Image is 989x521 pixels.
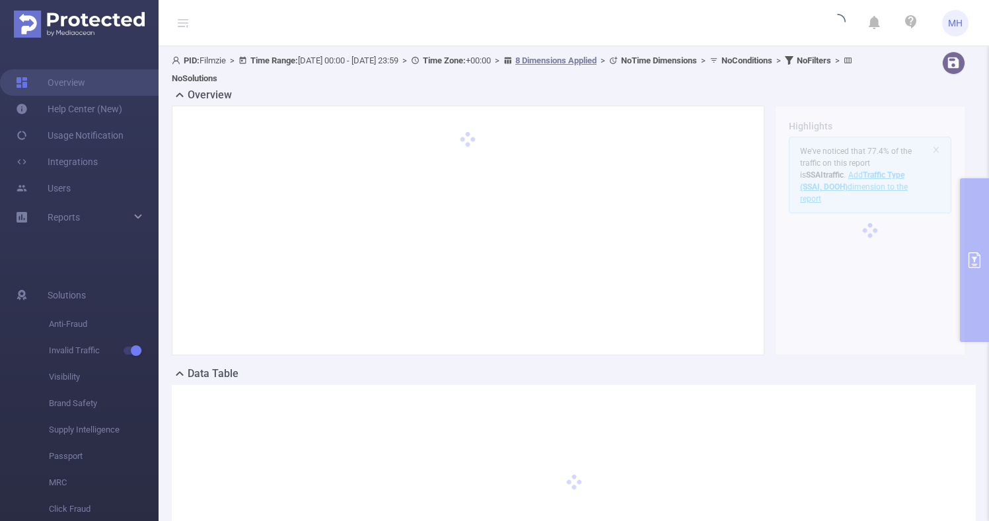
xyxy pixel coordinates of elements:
b: PID: [184,55,200,65]
b: Time Range: [250,55,298,65]
span: Reports [48,212,80,223]
b: No Filters [797,55,831,65]
a: Overview [16,69,85,96]
span: > [491,55,503,65]
a: Reports [48,204,80,230]
span: MH [948,10,963,36]
span: MRC [49,469,159,496]
b: No Time Dimensions [621,55,697,65]
u: 8 Dimensions Applied [515,55,597,65]
span: > [697,55,710,65]
span: Solutions [48,282,86,308]
b: No Conditions [721,55,772,65]
a: Help Center (New) [16,96,122,122]
span: Invalid Traffic [49,337,159,364]
i: icon: loading [830,14,846,32]
a: Integrations [16,149,98,175]
span: Supply Intelligence [49,417,159,443]
a: Users [16,175,71,201]
span: Anti-Fraud [49,311,159,337]
span: > [772,55,785,65]
span: > [597,55,609,65]
h2: Data Table [188,366,238,382]
img: Protected Media [14,11,145,38]
a: Usage Notification [16,122,124,149]
span: Brand Safety [49,390,159,417]
span: > [831,55,844,65]
i: icon: user [172,56,184,65]
span: Filmzie [DATE] 00:00 - [DATE] 23:59 +00:00 [172,55,856,83]
span: Visibility [49,364,159,390]
span: Passport [49,443,159,469]
b: Time Zone: [423,55,466,65]
span: > [398,55,411,65]
h2: Overview [188,87,232,103]
span: > [226,55,238,65]
b: No Solutions [172,73,217,83]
